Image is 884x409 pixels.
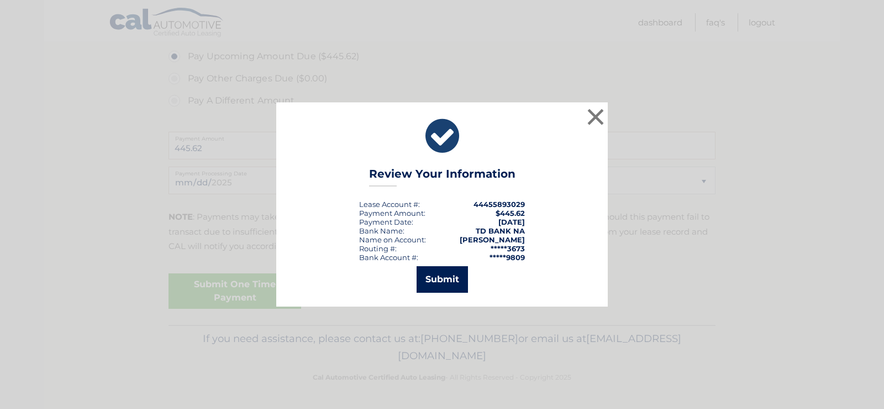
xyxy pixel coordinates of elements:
span: [DATE] [498,218,525,226]
button: Submit [417,266,468,293]
strong: TD BANK NA [476,226,525,235]
div: : [359,218,413,226]
span: $445.62 [496,209,525,218]
div: Bank Name: [359,226,404,235]
span: Payment Date [359,218,412,226]
strong: 44455893029 [473,200,525,209]
div: Payment Amount: [359,209,425,218]
div: Name on Account: [359,235,426,244]
h3: Review Your Information [369,167,515,187]
strong: [PERSON_NAME] [460,235,525,244]
div: Routing #: [359,244,397,253]
div: Lease Account #: [359,200,420,209]
button: × [585,106,607,128]
div: Bank Account #: [359,253,418,262]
